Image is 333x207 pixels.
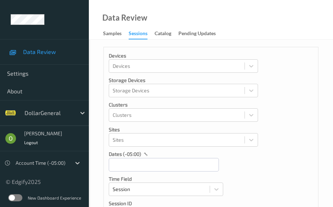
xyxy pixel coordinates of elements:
a: Samples [103,29,129,39]
div: Sessions [129,30,147,39]
p: dates (-05:00) [109,151,141,158]
div: Catalog [155,30,171,39]
a: Catalog [155,29,178,39]
p: Devices [109,52,258,59]
p: Session ID [109,200,223,207]
div: Samples [103,30,122,39]
p: Sites [109,126,258,133]
div: Data Review [102,14,147,21]
div: Pending Updates [178,30,216,39]
p: Clusters [109,101,258,108]
a: Sessions [129,29,155,39]
p: Storage Devices [109,77,258,84]
p: Time Field [109,175,223,183]
a: Pending Updates [178,29,223,39]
